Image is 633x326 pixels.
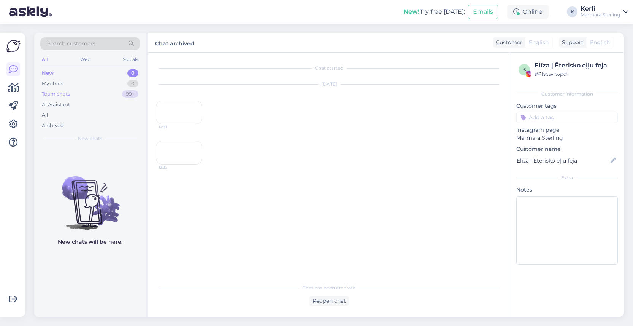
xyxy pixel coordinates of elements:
div: Socials [121,54,140,64]
img: Askly Logo [6,39,21,53]
div: Elīza | Ēterisko eļļu feja [535,61,616,70]
div: Marmara Sterling [581,12,620,18]
div: New [42,69,54,77]
span: English [529,38,549,46]
div: Web [79,54,92,64]
div: Extra [516,174,618,181]
p: Instagram page [516,126,618,134]
div: 99+ [122,90,138,98]
div: Team chats [42,90,70,98]
div: Customer information [516,91,618,97]
button: Emails [468,5,498,19]
p: Customer tags [516,102,618,110]
p: New chats will be here. [58,238,122,246]
div: [DATE] [156,81,502,88]
span: 6 [523,67,526,72]
p: Notes [516,186,618,194]
div: 0 [127,69,138,77]
div: 0 [127,80,138,88]
div: Kerli [581,6,620,12]
input: Add name [517,157,609,165]
div: Chat started [156,65,502,72]
div: # 6bowrwpd [535,70,616,78]
div: All [42,111,48,119]
div: Try free [DATE]: [403,7,465,16]
div: AI Assistant [42,101,70,109]
span: Search customers [47,40,95,48]
span: 12:32 [159,165,187,170]
p: Customer name [516,145,618,153]
div: K [567,6,577,17]
span: Chat has been archived [302,284,356,291]
div: Archived [42,122,64,129]
b: New! [403,8,420,15]
span: English [590,38,610,46]
img: No chats [34,163,146,231]
label: Chat archived [155,37,194,48]
p: Marmara Sterling [516,134,618,142]
div: My chats [42,80,63,88]
div: Reopen chat [309,296,349,306]
div: Customer [493,38,522,46]
span: New chats [78,135,102,142]
input: Add a tag [516,112,618,123]
div: Support [559,38,584,46]
div: All [40,54,49,64]
a: KerliMarmara Sterling [581,6,628,18]
div: Online [507,5,549,19]
span: 12:31 [159,124,187,130]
